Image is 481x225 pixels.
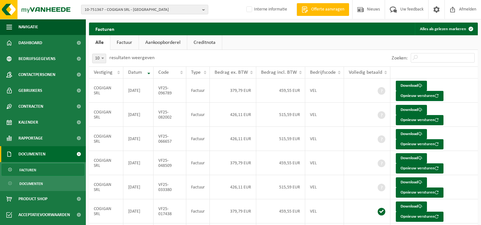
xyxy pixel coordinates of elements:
td: Factuur [186,151,210,175]
label: Interne informatie [245,5,287,14]
td: COGIGAN SRL [89,199,123,223]
button: Opnieuw versturen [396,212,443,222]
label: Zoeken: [392,56,408,61]
a: Download [396,105,427,115]
span: Type [191,70,201,75]
a: Offerte aanvragen [297,3,349,16]
span: Volledig betaald [349,70,382,75]
td: [DATE] [123,127,154,151]
button: 10-751367 - COGIGAN SRL - [GEOGRAPHIC_DATA] [81,5,208,14]
td: 515,59 EUR [256,175,305,199]
td: 426,11 EUR [210,175,256,199]
td: 515,59 EUR [256,103,305,127]
td: VEL [305,78,344,103]
td: VF25-066657 [154,127,186,151]
td: Factuur [186,103,210,127]
label: resultaten weergeven [109,55,155,60]
td: [DATE] [123,151,154,175]
a: Download [396,201,427,212]
button: Opnieuw versturen [396,115,443,125]
td: COGIGAN SRL [89,175,123,199]
a: Documenten [2,177,84,189]
button: Opnieuw versturen [396,139,443,149]
td: 459,55 EUR [256,199,305,223]
h2: Facturen [89,23,121,35]
td: COGIGAN SRL [89,78,123,103]
span: Offerte aanvragen [310,6,346,13]
td: [DATE] [123,78,154,103]
span: Rapportage [18,130,43,146]
td: 426,11 EUR [210,103,256,127]
button: Opnieuw versturen [396,187,443,198]
td: [DATE] [123,199,154,223]
td: Factuur [186,199,210,223]
span: Bedrag incl. BTW [261,70,297,75]
span: 10 [93,54,106,63]
td: Factuur [186,175,210,199]
span: Vestiging [94,70,113,75]
a: Factuur [110,35,139,50]
td: VEL [305,151,344,175]
td: VF25-096789 [154,78,186,103]
span: Acceptatievoorwaarden [18,207,70,223]
td: Factuur [186,127,210,151]
a: Alle [89,35,110,50]
button: Opnieuw versturen [396,91,443,101]
a: Creditnota [187,35,222,50]
td: 515,59 EUR [256,127,305,151]
td: VEL [305,199,344,223]
td: VEL [305,175,344,199]
span: 10-751367 - COGIGAN SRL - [GEOGRAPHIC_DATA] [85,5,200,15]
td: 379,79 EUR [210,78,256,103]
td: COGIGAN SRL [89,127,123,151]
span: Dashboard [18,35,42,51]
span: Documenten [18,146,45,162]
td: VEL [305,103,344,127]
button: Alles als gelezen markeren [415,23,477,35]
td: COGIGAN SRL [89,151,123,175]
td: VEL [305,127,344,151]
td: VF25-017438 [154,199,186,223]
td: Factuur [186,78,210,103]
span: Facturen [19,164,36,176]
span: Bedrijfsgegevens [18,51,56,67]
td: [DATE] [123,103,154,127]
button: Opnieuw versturen [396,163,443,174]
a: Download [396,177,427,187]
td: VF25-082002 [154,103,186,127]
td: VF25-048509 [154,151,186,175]
td: COGIGAN SRL [89,103,123,127]
span: Contactpersonen [18,67,55,83]
a: Download [396,81,427,91]
td: 379,79 EUR [210,151,256,175]
a: Aankoopborderel [139,35,187,50]
span: Code [158,70,169,75]
a: Download [396,129,427,139]
td: 459,55 EUR [256,78,305,103]
span: Bedrag ex. BTW [215,70,248,75]
a: Download [396,153,427,163]
span: Contracten [18,99,43,114]
span: Gebruikers [18,83,42,99]
td: VF25-033380 [154,175,186,199]
span: Product Shop [18,191,47,207]
td: 379,79 EUR [210,199,256,223]
span: Bedrijfscode [310,70,336,75]
td: 459,55 EUR [256,151,305,175]
a: Facturen [2,164,84,176]
span: Documenten [19,178,43,190]
td: [DATE] [123,175,154,199]
span: 10 [92,54,106,63]
span: Kalender [18,114,38,130]
span: Navigatie [18,19,38,35]
td: 426,11 EUR [210,127,256,151]
span: Datum [128,70,142,75]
